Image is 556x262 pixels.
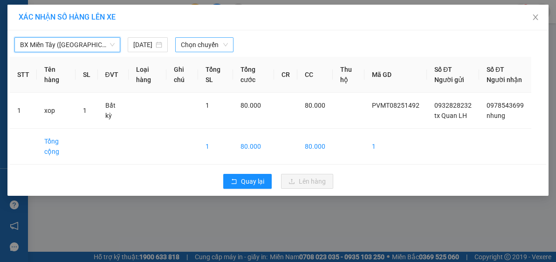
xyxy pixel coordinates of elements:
[133,40,153,50] input: 12/08/2025
[37,57,76,93] th: Tên hàng
[364,57,427,93] th: Mã GD
[487,66,504,73] span: Số ĐT
[89,8,169,30] div: HANG NGOAI
[281,174,333,189] button: uploadLên hàng
[487,112,505,119] span: nhung
[305,102,325,109] span: 80.000
[8,8,82,19] div: PV Miền Tây
[532,14,539,21] span: close
[364,129,427,165] td: 1
[76,57,98,93] th: SL
[206,102,209,109] span: 1
[181,38,228,52] span: Chọn chuyến
[231,178,237,186] span: rollback
[522,5,549,31] button: Close
[10,93,37,129] td: 1
[274,57,297,93] th: CR
[372,102,419,109] span: PVMT08251492
[297,57,333,93] th: CC
[434,76,464,83] span: Người gửi
[487,102,524,109] span: 0978543699
[10,57,37,93] th: STT
[8,43,82,66] div: 0357117173 [PERSON_NAME]
[37,93,76,129] td: xop
[19,13,116,21] span: XÁC NHẬN SỐ HÀNG LÊN XE
[98,57,129,93] th: ĐVT
[198,57,233,93] th: Tổng SL
[89,60,102,69] span: DĐ:
[129,57,166,93] th: Loại hàng
[198,129,233,165] td: 1
[102,55,132,71] span: p my
[487,76,522,83] span: Người nhận
[434,102,472,109] span: 0932828232
[89,41,169,55] div: 0978543699
[223,174,272,189] button: rollbackQuay lại
[434,66,452,73] span: Số ĐT
[8,30,82,43] div: 0932828232
[233,57,275,93] th: Tổng cước
[166,57,199,93] th: Ghi chú
[37,129,76,165] td: Tổng cộng
[83,107,87,114] span: 1
[333,57,364,93] th: Thu hộ
[434,112,467,119] span: tx Quan LH
[297,129,333,165] td: 80.000
[8,19,82,30] div: tx Quan LH
[240,102,261,109] span: 80.000
[241,176,264,186] span: Quay lại
[233,129,275,165] td: 80.000
[89,9,111,19] span: Nhận:
[20,38,115,52] span: BX Miền Tây (Hàng Ngoài)
[8,9,22,19] span: Gửi:
[98,93,129,129] td: Bất kỳ
[89,30,169,41] div: nhung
